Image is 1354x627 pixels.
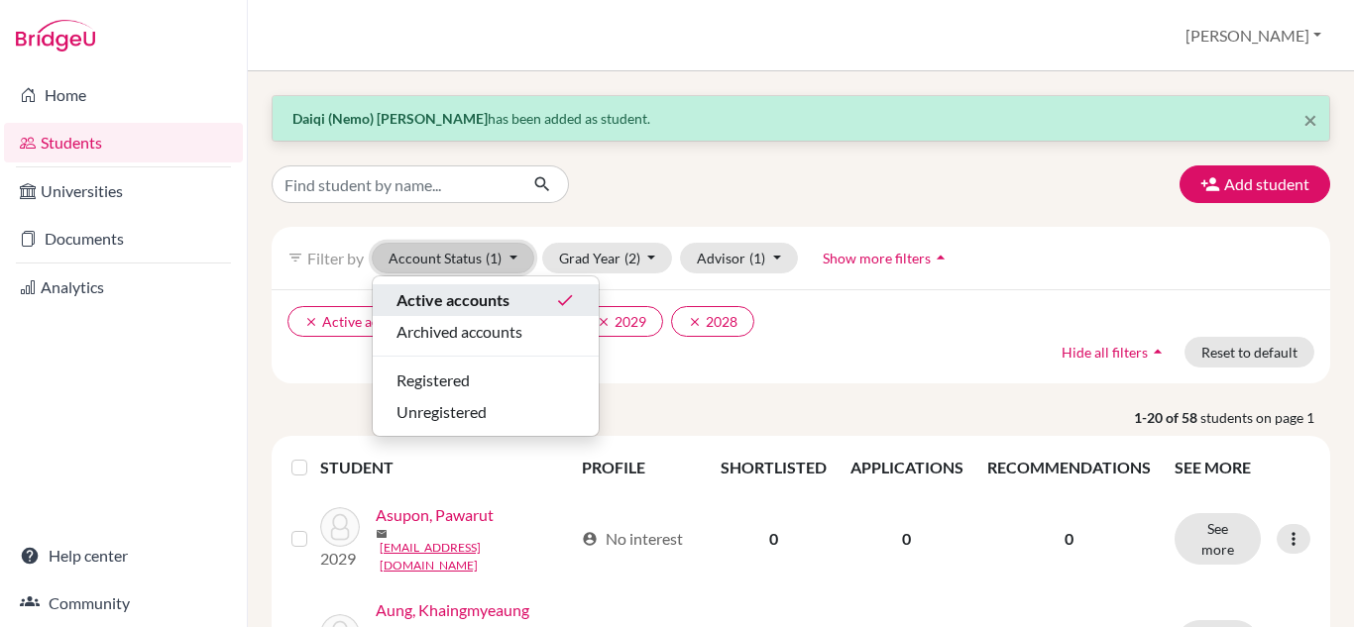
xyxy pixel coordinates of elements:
td: 0 [839,491,975,586]
button: [PERSON_NAME] [1177,17,1330,54]
th: SHORTLISTED [709,444,839,491]
a: Analytics [4,267,243,307]
i: clear [304,315,318,329]
span: mail [376,528,388,540]
button: Archived accounts [373,316,599,348]
a: Universities [4,171,243,211]
div: No interest [582,527,683,551]
td: 0 [709,491,839,586]
th: STUDENT [320,444,570,491]
span: (1) [486,250,502,266]
a: Asupon, Pawarut [376,503,494,527]
span: Archived accounts [396,320,522,344]
a: Home [4,75,243,115]
button: Unregistered [373,396,599,428]
i: clear [597,315,611,329]
p: has been added as student. [292,108,1309,129]
a: Students [4,123,243,162]
button: clear2028 [671,306,754,337]
a: Documents [4,219,243,259]
span: account_circle [582,531,598,547]
strong: 1-20 of 58 [1134,407,1200,428]
button: Registered [373,365,599,396]
p: 0 [987,527,1151,551]
i: arrow_drop_up [931,248,951,267]
button: Active accountsdone [373,284,599,316]
button: Advisor(1) [680,243,798,273]
button: clear2029 [580,306,663,337]
input: Find student by name... [272,165,517,203]
button: Close [1303,108,1317,132]
span: Active accounts [396,288,509,312]
th: SEE MORE [1163,444,1322,491]
span: students on page 1 [1200,407,1330,428]
th: RECOMMENDATIONS [975,444,1163,491]
a: Community [4,583,243,623]
a: Help center [4,536,243,575]
strong: Daiqi (Nemo) [PERSON_NAME] [292,110,488,127]
img: Bridge-U [16,20,95,52]
i: done [555,290,575,310]
button: Show more filtersarrow_drop_up [806,243,967,273]
button: Hide all filtersarrow_drop_up [1045,337,1185,367]
i: clear [688,315,702,329]
a: [EMAIL_ADDRESS][DOMAIN_NAME] [380,539,573,575]
i: arrow_drop_up [1148,342,1168,362]
img: Asupon, Pawarut [320,507,360,547]
span: Registered [396,368,470,392]
button: clearActive accounts [287,306,437,337]
button: Reset to default [1185,337,1314,367]
span: Show more filters [823,250,931,266]
button: Account Status(1) [372,243,534,273]
th: APPLICATIONS [839,444,975,491]
div: Account Status(1) [372,275,600,437]
span: (2) [624,250,640,266]
button: Grad Year(2) [542,243,673,273]
span: Unregistered [396,400,487,424]
th: PROFILE [570,444,709,491]
span: (1) [749,250,765,266]
span: Filter by [307,249,364,267]
button: Add student [1180,165,1330,203]
span: × [1303,105,1317,134]
button: See more [1175,513,1261,565]
p: 2029 [320,547,360,571]
i: filter_list [287,250,303,265]
span: Hide all filters [1062,344,1148,361]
